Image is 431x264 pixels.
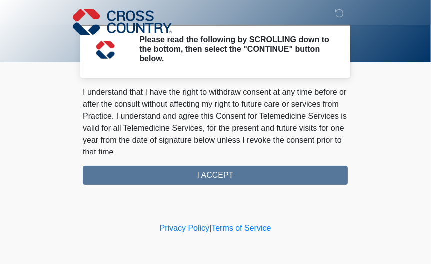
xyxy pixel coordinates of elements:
[73,7,172,36] img: Cross Country Logo
[209,224,211,232] a: |
[90,35,120,65] img: Agent Avatar
[83,86,348,158] p: I understand that I have the right to withdraw consent at any time before or after the consult wi...
[160,224,210,232] a: Privacy Policy
[211,224,271,232] a: Terms of Service
[139,35,333,64] h2: Please read the following by SCROLLING down to the bottom, then select the "CONTINUE" button below.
